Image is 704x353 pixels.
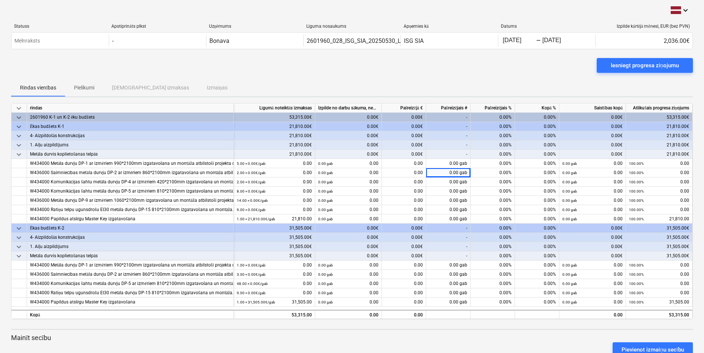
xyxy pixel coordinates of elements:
div: Kopā [27,310,234,319]
small: 100.00% [629,282,644,286]
div: 0.00€ [559,150,626,159]
div: 0.00 [318,310,378,320]
div: 0.00% [515,168,559,177]
div: 21,810.00€ [234,131,315,140]
span: keyboard_arrow_down [14,132,23,140]
div: 0.00 gab [426,279,471,288]
div: 31,505.00€ [626,233,693,242]
div: 21,810.00€ [626,131,693,140]
div: 0.00 [562,261,623,270]
small: 5.00 × 0.00€ / gab [237,162,266,166]
div: - [426,224,471,233]
div: 31,505.00€ [234,242,315,251]
div: 0.00 [629,261,689,270]
div: 0.00 [382,187,426,196]
div: 21,810.00 [237,214,312,224]
div: 0.00 [382,196,426,205]
div: 0.00% [515,242,559,251]
div: Ēkas budžets K-2 [30,224,230,233]
div: 0.00€ [382,224,426,233]
div: 0.00% [515,279,559,288]
div: 0.00 [318,205,378,214]
div: 0.00€ [559,140,626,150]
input: Beigu datums [541,35,576,46]
small: 100.00% [629,208,644,212]
div: 21,810.00€ [626,122,693,131]
div: 31,505.00€ [234,224,315,233]
span: keyboard_arrow_down [14,104,23,113]
small: 0.00 gab [562,217,577,221]
small: 0.00 gab [562,180,577,184]
div: 0.00% [471,270,515,279]
span: keyboard_arrow_down [14,233,23,242]
small: 0.00 gab [318,282,333,286]
div: 0.00 [562,270,623,279]
small: 0.00 gab [562,272,577,276]
div: 0.00 gab [426,298,471,307]
small: 0.00 gab [562,208,577,212]
div: 0.00 [382,270,426,279]
div: 0.00 [237,279,312,288]
div: 0.00 [318,298,378,307]
div: 0.00% [471,131,515,140]
div: 0.00 [382,168,426,177]
div: 21,810.00€ [234,140,315,150]
div: 0.00 [382,298,426,307]
div: - [426,131,471,140]
div: 0.00 gab [426,270,471,279]
div: Pašreizējais # [426,103,471,113]
div: 0.00 [382,214,426,224]
div: 0.00% [515,122,559,131]
div: 21,810.00€ [626,140,693,150]
div: 0.00 [562,214,623,224]
small: 100.00% [629,180,644,184]
div: 0.00€ [559,131,626,140]
small: 0.00 gab [562,263,577,267]
div: 0.00% [471,122,515,131]
small: 100.00% [629,217,644,221]
div: 0.00 gab [426,168,471,177]
div: 0.00 [562,196,623,205]
div: 0.00 [382,159,426,168]
div: - [536,38,541,43]
div: 0.00€ [315,251,382,261]
small: 0.00 gab [562,300,577,304]
div: 0.00 [318,288,378,298]
small: 48.00 × 0.00€ / gab [237,282,268,286]
div: 0.00€ [382,131,426,140]
small: 0.00 gab [318,180,333,184]
div: 0.00 [318,159,378,168]
small: 0.00 gab [318,263,333,267]
div: Kopā % [515,103,559,113]
div: 0.00 gab [426,196,471,205]
div: 21,810.00€ [234,150,315,159]
span: keyboard_arrow_down [14,141,23,150]
div: 0.00% [471,168,515,177]
div: 31,505.00€ [234,251,315,261]
div: 4- Aizpildošās konstrukcijas [30,131,230,140]
div: 0.00% [471,113,515,122]
div: 0.00% [515,131,559,140]
p: Melnraksts [14,37,40,45]
span: keyboard_arrow_down [14,122,23,131]
div: - [426,122,471,131]
button: Iesniegt progresa ziņojumu [597,58,693,73]
div: W436000 Metāla durvju DP-9 ar izmēriem 1060*2100mm izgatavošana un montāža atbilstoši projekta du... [30,196,230,205]
div: 0.00 gab [426,177,471,187]
small: 100.00% [629,171,644,175]
div: 0.00 [318,177,378,187]
small: 1.00 × 0.00€ / gab [237,263,266,267]
div: 31,505.00€ [234,233,315,242]
div: 0.00% [471,177,515,187]
div: 0.00% [471,242,515,251]
div: 2,036.00€ [595,35,693,47]
div: 31,505.00 [237,298,312,307]
div: 0.00€ [315,140,382,150]
div: W434000 Papildus atslēgu Master Key izgatavošana [30,298,230,307]
div: 0.00€ [382,233,426,242]
div: 4- Aizpildošās konstrukcijas [30,233,230,242]
div: 0.00€ [559,113,626,122]
span: keyboard_arrow_down [14,113,23,122]
div: Statuss [14,24,105,29]
div: 2601960_028_ISG_SIA_20250530_Ligums_metala_durvis_T25_2k.pdf [307,37,489,44]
